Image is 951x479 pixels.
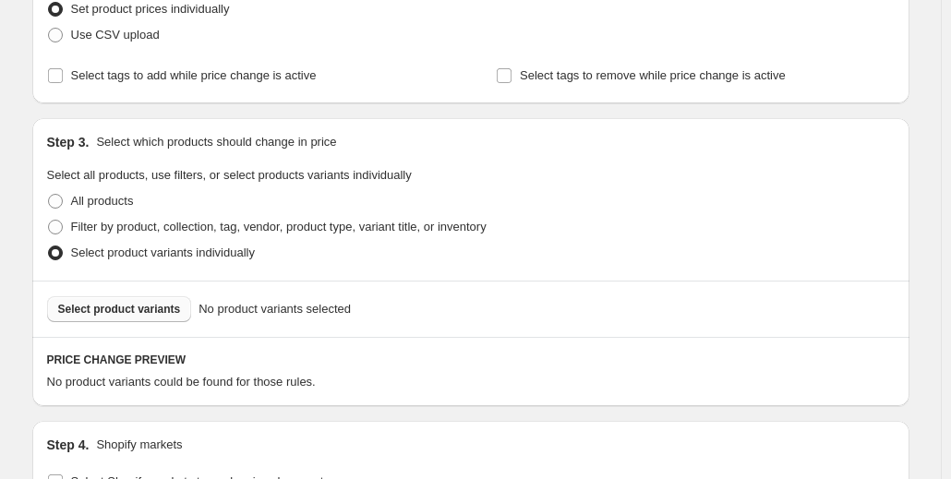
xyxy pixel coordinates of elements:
span: All products [71,194,134,208]
h2: Step 3. [47,133,90,151]
span: No product variants could be found for those rules. [47,375,316,389]
span: Select product variants individually [71,245,255,259]
span: Select tags to add while price change is active [71,68,317,82]
span: Select product variants [58,302,181,317]
button: Select product variants [47,296,192,322]
span: Filter by product, collection, tag, vendor, product type, variant title, or inventory [71,220,487,234]
p: Select which products should change in price [96,133,336,151]
p: Shopify markets [96,436,182,454]
h2: Step 4. [47,436,90,454]
span: No product variants selected [199,300,351,318]
h6: PRICE CHANGE PREVIEW [47,353,895,367]
span: Select all products, use filters, or select products variants individually [47,168,412,182]
span: Use CSV upload [71,28,160,42]
span: Set product prices individually [71,2,230,16]
span: Select tags to remove while price change is active [520,68,786,82]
